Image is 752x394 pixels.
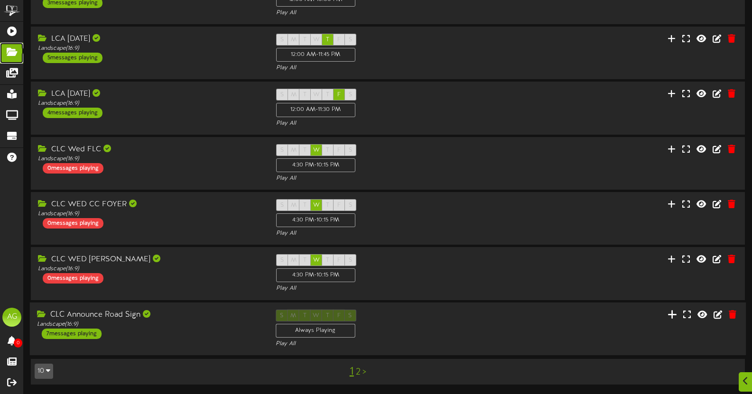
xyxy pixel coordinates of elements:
[313,257,320,264] span: W
[42,329,102,339] div: 7 messages playing
[349,147,352,154] span: S
[280,202,284,209] span: S
[291,92,297,98] span: M
[14,339,22,348] span: 0
[349,202,352,209] span: S
[276,9,500,17] div: Play All
[356,367,361,377] a: 2
[276,213,355,227] div: 4:30 PM - 10:15 PM
[303,257,306,264] span: T
[313,37,320,43] span: W
[43,218,103,229] div: 0 messages playing
[37,320,261,328] div: Landscape ( 16:9 )
[2,308,21,327] div: AG
[303,92,306,98] span: T
[276,229,500,238] div: Play All
[276,174,500,183] div: Play All
[276,119,500,128] div: Play All
[303,202,306,209] span: T
[313,147,320,154] span: W
[326,147,329,154] span: T
[276,64,500,72] div: Play All
[280,257,284,264] span: S
[43,163,103,174] div: 0 messages playing
[337,147,341,154] span: F
[276,158,355,172] div: 4:30 PM - 10:15 PM
[337,257,341,264] span: F
[38,144,262,155] div: CLC Wed FLC
[43,53,102,63] div: 5 messages playing
[303,147,306,154] span: T
[303,37,306,43] span: T
[38,210,262,218] div: Landscape ( 16:9 )
[38,45,262,53] div: Landscape ( 16:9 )
[43,273,103,284] div: 0 messages playing
[276,284,500,293] div: Play All
[337,37,341,43] span: F
[276,103,355,117] div: 12:00 AM - 11:30 PM
[38,265,262,273] div: Landscape ( 16:9 )
[350,366,354,378] a: 1
[280,147,284,154] span: S
[313,202,320,209] span: W
[326,92,329,98] span: T
[362,367,366,377] a: >
[38,254,262,265] div: CLC WED [PERSON_NAME]
[37,309,261,320] div: CLC Announce Road Sign
[291,37,297,43] span: M
[349,257,352,264] span: S
[38,199,262,210] div: CLC WED CC FOYER
[291,147,297,154] span: M
[38,155,262,163] div: Landscape ( 16:9 )
[276,268,355,282] div: 4:30 PM - 10:15 PM
[280,37,284,43] span: S
[326,37,329,43] span: T
[276,48,355,62] div: 12:00 AM - 11:45 PM
[337,202,341,209] span: F
[38,100,262,108] div: Landscape ( 16:9 )
[276,340,500,348] div: Play All
[43,108,102,118] div: 4 messages playing
[326,257,329,264] span: T
[326,202,329,209] span: T
[35,364,53,379] button: 10
[337,92,341,98] span: F
[349,37,352,43] span: S
[276,323,355,337] div: Always Playing
[291,257,297,264] span: M
[280,92,284,98] span: S
[38,34,262,45] div: LCA [DATE]
[291,202,297,209] span: M
[313,92,320,98] span: W
[38,89,262,100] div: LCA [DATE]
[349,92,352,98] span: S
